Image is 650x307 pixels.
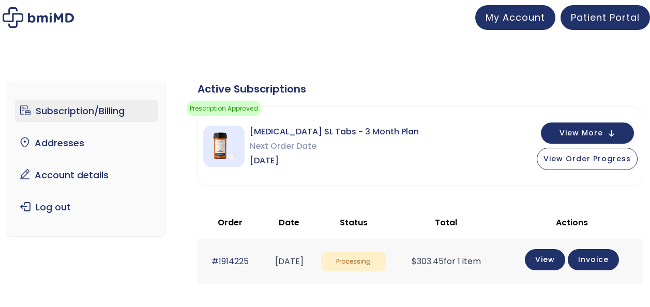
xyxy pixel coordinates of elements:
[321,252,386,271] span: Processing
[561,5,650,30] a: Patient Portal
[541,122,634,144] button: View More
[15,196,158,218] a: Log out
[211,255,249,267] a: #1914225
[15,164,158,186] a: Account details
[543,153,631,164] span: View Order Progress
[560,130,603,136] span: View More
[15,100,158,122] a: Subscription/Billing
[279,217,299,228] span: Date
[486,11,545,24] span: My Account
[203,126,245,167] img: Sermorelin SL Tabs - 3 Month Plan
[250,125,419,139] span: [MEDICAL_DATA] SL Tabs - 3 Month Plan
[412,255,417,267] span: $
[391,239,501,284] td: for 1 item
[412,255,444,267] span: 303.45
[525,249,565,270] a: View
[435,217,457,228] span: Total
[556,217,588,228] span: Actions
[3,7,74,28] img: My account
[537,148,638,170] button: View Order Progress
[250,139,419,153] span: Next Order Date
[568,249,619,270] a: Invoice
[15,132,158,154] a: Addresses
[187,101,261,116] span: Prescription Approved
[571,11,640,24] span: Patient Portal
[250,153,419,168] span: [DATE]
[218,217,243,228] span: Order
[7,82,166,237] nav: Account pages
[275,255,304,267] time: [DATE]
[198,82,643,96] div: Active Subscriptions
[340,217,368,228] span: Status
[475,5,555,30] a: My Account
